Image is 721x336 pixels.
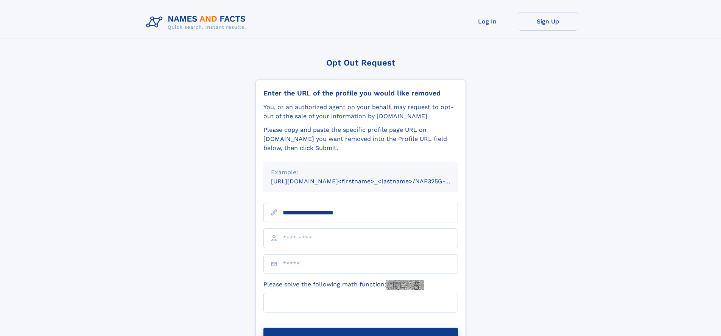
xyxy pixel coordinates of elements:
div: Enter the URL of the profile you would like removed [263,89,458,97]
div: Example: [271,168,450,177]
div: You, or an authorized agent on your behalf, may request to opt-out of the sale of your informatio... [263,103,458,121]
a: Log In [457,12,518,31]
div: Opt Out Request [255,58,466,67]
img: Logo Names and Facts [143,12,252,33]
label: Please solve the following math function: [263,280,424,290]
div: Please copy and paste the specific profile page URL on [DOMAIN_NAME] you want removed into the Pr... [263,125,458,153]
small: [URL][DOMAIN_NAME]<firstname>_<lastname>/NAF325G-xxxxxxxx [271,178,472,185]
a: Sign Up [518,12,578,31]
